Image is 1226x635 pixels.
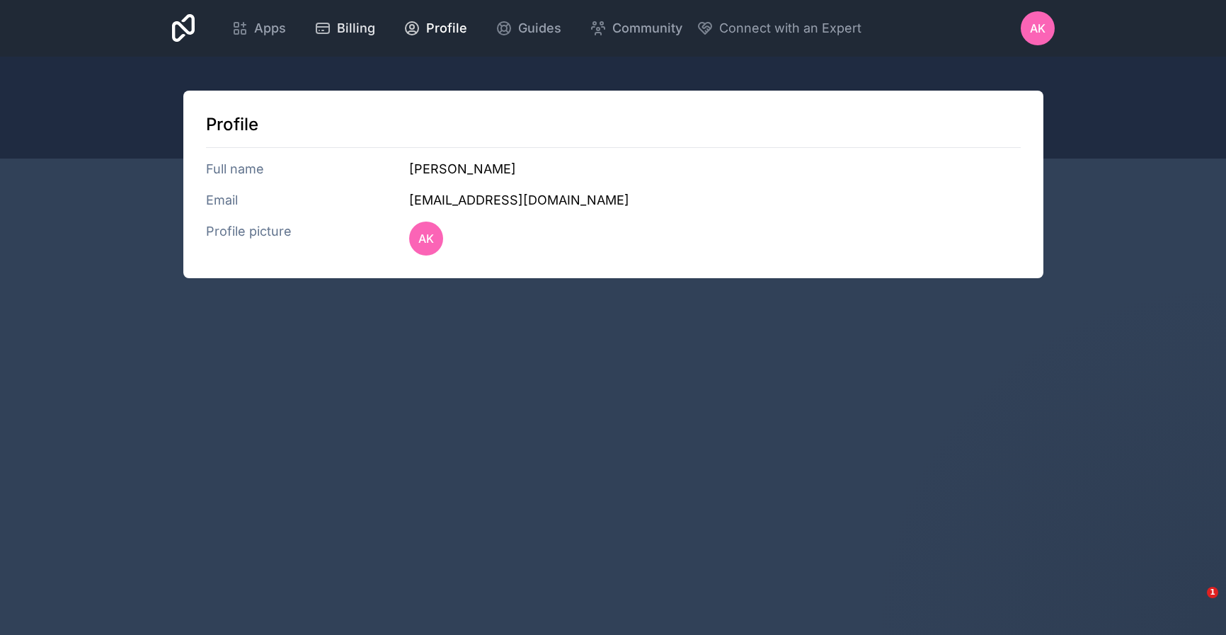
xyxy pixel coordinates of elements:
h3: Full name [206,159,410,179]
span: Community [612,18,682,38]
span: 1 [1207,587,1218,598]
h3: Email [206,190,410,210]
span: Profile [426,18,467,38]
span: AK [1030,20,1045,37]
span: AK [418,230,434,247]
span: Connect with an Expert [719,18,861,38]
span: Guides [518,18,561,38]
a: Billing [303,13,386,44]
button: Connect with an Expert [697,18,861,38]
span: Apps [254,18,286,38]
iframe: Intercom live chat [1178,587,1212,621]
span: Billing [337,18,375,38]
a: Guides [484,13,573,44]
a: Apps [220,13,297,44]
h3: [PERSON_NAME] [409,159,1020,179]
h3: Profile picture [206,222,410,256]
a: Profile [392,13,479,44]
a: Community [578,13,694,44]
iframe: Intercom notifications message [943,498,1226,597]
h1: Profile [206,113,1021,136]
h3: [EMAIL_ADDRESS][DOMAIN_NAME] [409,190,1020,210]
